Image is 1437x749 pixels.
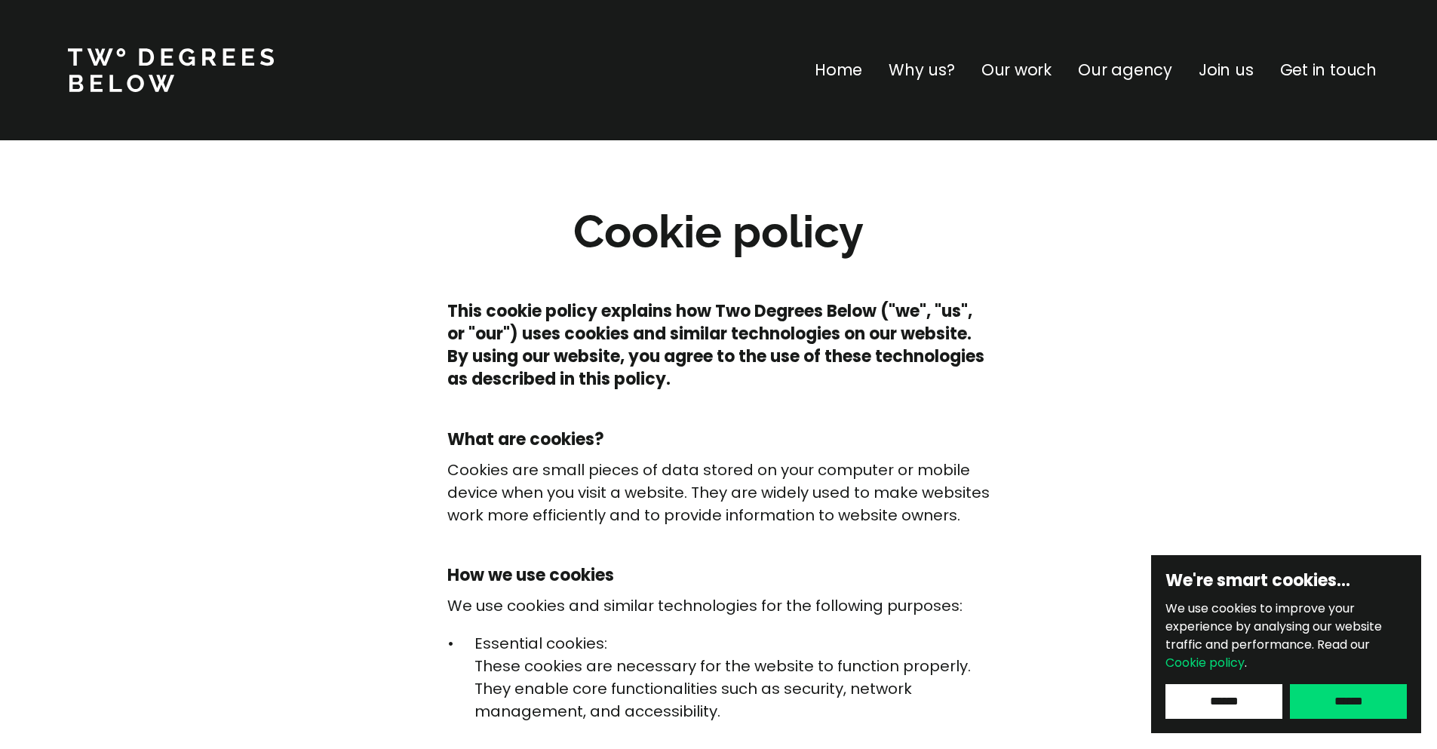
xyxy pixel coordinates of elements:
h4: How we use cookies [447,564,990,587]
a: Join us [1199,58,1254,82]
a: Our work [981,58,1052,82]
h6: We're smart cookies… [1165,569,1407,592]
p: Cookies are small pieces of data stored on your computer or mobile device when you visit a websit... [447,459,990,526]
h2: Cookie policy [493,201,945,262]
span: Read our . [1165,636,1370,671]
h4: What are cookies? [447,428,990,451]
h4: This cookie policy explains how Two Degrees Below ("we", "us", or "our") uses cookies and similar... [447,300,990,391]
a: Home [815,58,862,82]
p: We use cookies to improve your experience by analysing our website traffic and performance. [1165,600,1407,672]
a: Cookie policy [1165,654,1245,671]
a: Get in touch [1280,58,1377,82]
a: Why us? [889,58,955,82]
p: We use cookies and similar technologies for the following purposes: [447,594,990,617]
p: Essential cookies: These cookies are necessary for the website to function properly. They enable ... [474,632,990,745]
a: Our agency [1078,58,1172,82]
